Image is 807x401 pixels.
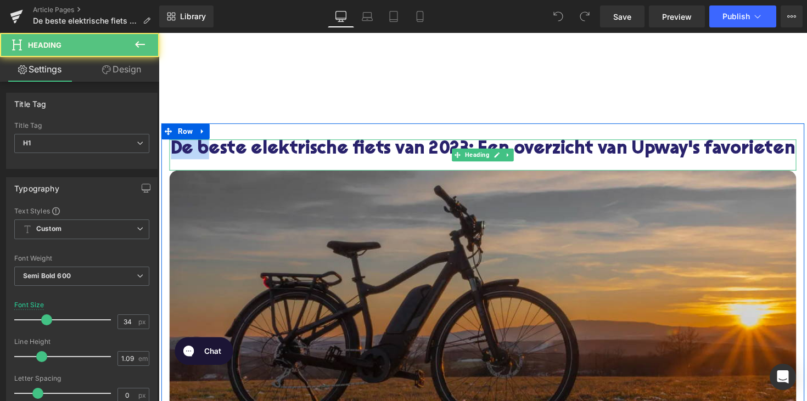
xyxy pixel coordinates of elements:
span: Heading [28,41,61,49]
span: Row [17,93,38,109]
a: New Library [159,5,214,27]
iframe: Gorgias live chat messenger [11,308,82,344]
span: Save [613,11,631,22]
span: De beste elektrische fiets van 2023: Een overzicht Upway's favorieten [33,16,138,25]
a: Preview [649,5,705,27]
div: Title Tag [14,122,149,129]
b: H1 [23,139,31,147]
div: Letter Spacing [14,375,149,382]
div: Line Height [14,338,149,346]
span: Library [180,12,206,21]
button: More [781,5,803,27]
div: Text Styles [14,206,149,215]
button: Undo [547,5,569,27]
a: Expand / Collapse [38,93,52,109]
div: Typography [14,178,59,193]
div: Font Size [14,301,44,309]
b: Semi Bold 600 [23,272,71,280]
a: Mobile [407,5,433,27]
span: Heading [312,118,341,132]
a: Tablet [380,5,407,27]
span: em [138,355,148,362]
a: Design [82,57,161,82]
button: Publish [709,5,776,27]
span: px [138,392,148,399]
span: px [138,318,148,325]
button: Redo [574,5,596,27]
a: Laptop [354,5,380,27]
span: Preview [662,11,692,22]
div: Open Intercom Messenger [770,364,796,390]
span: Publish [722,12,750,21]
b: Custom [36,224,61,234]
div: Title Tag [14,93,47,109]
a: Article Pages [33,5,159,14]
a: Expand / Collapse [352,118,364,132]
div: Font Weight [14,255,149,262]
a: Desktop [328,5,354,27]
